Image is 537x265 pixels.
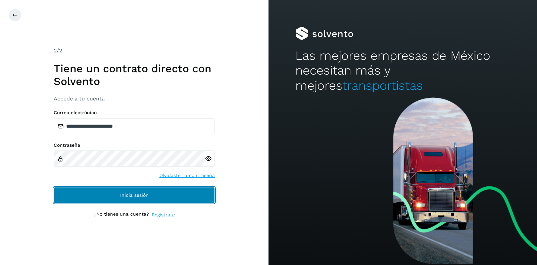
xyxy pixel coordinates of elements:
[54,110,215,116] label: Correo electrónico
[159,172,215,179] a: Olvidaste tu contraseña
[54,47,57,54] span: 2
[54,62,215,88] h1: Tiene un contrato directo con Solvento
[152,211,175,218] a: Regístrate
[342,78,423,93] span: transportistas
[295,48,510,93] h2: Las mejores empresas de México necesitan más y mejores
[54,187,215,203] button: Inicia sesión
[94,211,149,218] p: ¿No tienes una cuenta?
[54,95,215,102] h3: Accede a tu cuenta
[120,193,149,197] span: Inicia sesión
[54,47,215,55] div: /2
[54,142,215,148] label: Contraseña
